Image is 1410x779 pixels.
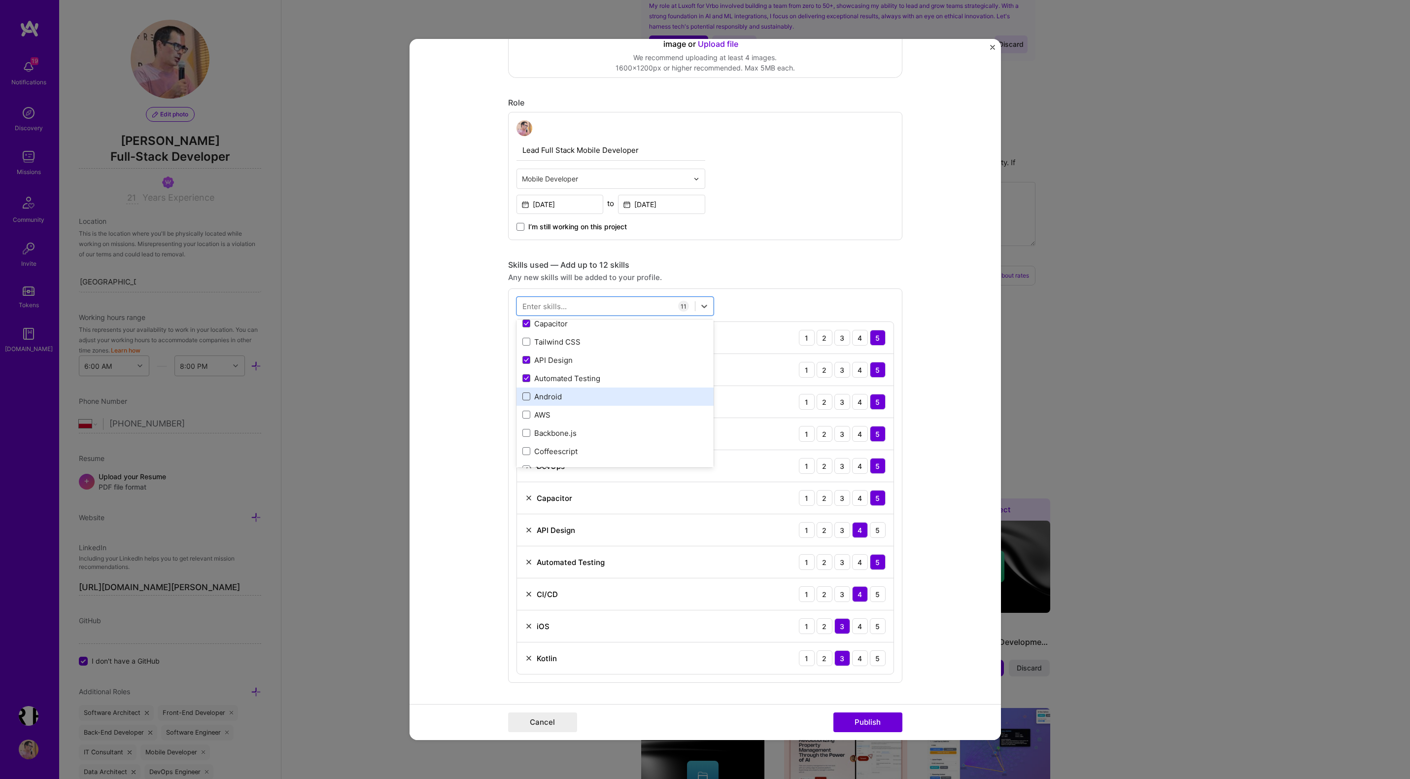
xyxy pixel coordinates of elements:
[537,589,558,600] div: CI/CD
[834,362,850,378] div: 3
[817,490,832,506] div: 2
[616,52,795,63] div: We recommend uploading at least 4 images.
[834,650,850,666] div: 3
[834,490,850,506] div: 3
[990,45,995,55] button: Close
[537,621,550,632] div: iOS
[817,618,832,634] div: 2
[817,586,832,602] div: 2
[678,301,689,312] div: 11
[618,195,705,214] input: Date
[525,494,533,502] img: Remove
[508,712,577,732] button: Cancel
[799,426,815,442] div: 1
[852,394,868,410] div: 4
[799,554,815,570] div: 1
[516,140,705,161] input: Role Name
[834,586,850,602] div: 3
[870,458,886,474] div: 5
[522,337,708,347] div: Tailwind CSS
[817,554,832,570] div: 2
[522,446,708,457] div: Coffeescript
[508,98,902,108] div: Role
[834,554,850,570] div: 3
[525,590,533,598] img: Remove
[522,373,708,384] div: Automated Testing
[508,703,902,713] div: Did this role require you to manage team members? (Optional)
[817,650,832,666] div: 2
[799,362,815,378] div: 1
[870,522,886,538] div: 5
[870,650,886,666] div: 5
[870,490,886,506] div: 5
[852,522,868,538] div: 4
[852,426,868,442] div: 4
[834,522,850,538] div: 3
[616,63,795,73] div: 1600x1200px or higher recommended. Max 5MB each.
[817,458,832,474] div: 2
[870,362,886,378] div: 5
[817,330,832,346] div: 2
[799,458,815,474] div: 1
[834,394,850,410] div: 3
[522,428,708,438] div: Backbone.js
[834,618,850,634] div: 3
[870,554,886,570] div: 5
[852,586,868,602] div: 4
[799,618,815,634] div: 1
[852,362,868,378] div: 4
[537,525,575,535] div: API Design
[508,260,902,270] div: Skills used — Add up to 12 skills
[817,362,832,378] div: 2
[516,195,604,214] input: Date
[852,554,868,570] div: 4
[799,490,815,506] div: 1
[522,410,708,420] div: AWS
[799,330,815,346] div: 1
[799,586,815,602] div: 1
[522,319,708,329] div: Capacitor
[522,464,708,475] div: CSS
[852,618,868,634] div: 4
[528,222,627,232] span: I’m still working on this project
[817,394,832,410] div: 2
[537,557,605,567] div: Automated Testing
[834,426,850,442] div: 3
[799,522,815,538] div: 1
[607,198,614,209] div: to
[525,622,533,630] img: Remove
[508,272,902,283] div: Any new skills will be added to your profile.
[870,618,886,634] div: 5
[852,458,868,474] div: 4
[663,28,747,50] div: Drag and drop an image or
[537,493,572,503] div: Capacitor
[870,330,886,346] div: 5
[799,394,815,410] div: 1
[693,176,699,182] img: drop icon
[870,426,886,442] div: 5
[852,650,868,666] div: 4
[852,490,868,506] div: 4
[817,522,832,538] div: 2
[522,355,708,365] div: API Design
[522,301,567,312] div: Enter skills...
[537,653,557,664] div: Kotlin
[525,526,533,534] img: Remove
[799,650,815,666] div: 1
[525,654,533,662] img: Remove
[834,458,850,474] div: 3
[522,391,708,402] div: Android
[817,426,832,442] div: 2
[834,330,850,346] div: 3
[870,586,886,602] div: 5
[870,394,886,410] div: 5
[525,558,533,566] img: Remove
[852,330,868,346] div: 4
[833,712,902,732] button: Publish
[698,39,738,49] span: Upload file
